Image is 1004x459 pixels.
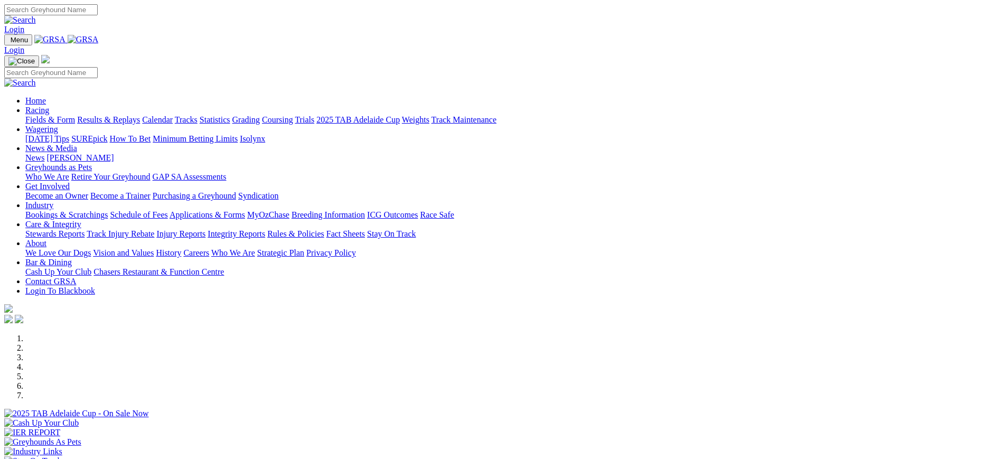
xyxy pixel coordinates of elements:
a: Vision and Values [93,248,154,257]
a: Weights [402,115,429,124]
a: 2025 TAB Adelaide Cup [316,115,400,124]
a: Care & Integrity [25,220,81,229]
a: Tracks [175,115,198,124]
a: Contact GRSA [25,277,76,286]
a: Login To Blackbook [25,286,95,295]
img: logo-grsa-white.png [4,304,13,313]
a: Schedule of Fees [110,210,167,219]
a: Fact Sheets [326,229,365,238]
img: logo-grsa-white.png [41,55,50,63]
a: Rules & Policies [267,229,324,238]
img: Search [4,78,36,88]
a: Cash Up Your Club [25,267,91,276]
img: IER REPORT [4,428,60,437]
a: Who We Are [211,248,255,257]
a: Become an Owner [25,191,88,200]
a: Trials [295,115,314,124]
div: About [25,248,1000,258]
a: How To Bet [110,134,151,143]
a: Retire Your Greyhound [71,172,151,181]
a: History [156,248,181,257]
img: GRSA [68,35,99,44]
div: Wagering [25,134,1000,144]
a: Chasers Restaurant & Function Centre [93,267,224,276]
a: Track Injury Rebate [87,229,154,238]
div: Care & Integrity [25,229,1000,239]
input: Search [4,67,98,78]
input: Search [4,4,98,15]
a: Track Maintenance [431,115,496,124]
img: GRSA [34,35,65,44]
img: Greyhounds As Pets [4,437,81,447]
a: Get Involved [25,182,70,191]
div: News & Media [25,153,1000,163]
a: Injury Reports [156,229,205,238]
a: News [25,153,44,162]
button: Toggle navigation [4,34,32,45]
div: Get Involved [25,191,1000,201]
a: SUREpick [71,134,107,143]
div: Racing [25,115,1000,125]
a: Strategic Plan [257,248,304,257]
a: [DATE] Tips [25,134,69,143]
span: Menu [11,36,28,44]
a: Statistics [200,115,230,124]
img: Search [4,15,36,25]
a: Results & Replays [77,115,140,124]
a: Greyhounds as Pets [25,163,92,172]
a: About [25,239,46,248]
img: Industry Links [4,447,62,456]
a: ICG Outcomes [367,210,418,219]
a: Minimum Betting Limits [153,134,238,143]
a: Breeding Information [292,210,365,219]
a: Login [4,45,24,54]
img: facebook.svg [4,315,13,323]
a: Isolynx [240,134,265,143]
a: We Love Our Dogs [25,248,91,257]
a: Coursing [262,115,293,124]
a: Purchasing a Greyhound [153,191,236,200]
a: Industry [25,201,53,210]
img: Cash Up Your Club [4,418,79,428]
a: Grading [232,115,260,124]
a: Applications & Forms [170,210,245,219]
img: Close [8,57,35,65]
div: Greyhounds as Pets [25,172,1000,182]
a: Syndication [238,191,278,200]
a: Racing [25,106,49,115]
a: Bar & Dining [25,258,72,267]
a: Calendar [142,115,173,124]
a: Become a Trainer [90,191,151,200]
a: Careers [183,248,209,257]
a: Privacy Policy [306,248,356,257]
a: GAP SA Assessments [153,172,227,181]
a: Race Safe [420,210,454,219]
a: Who We Are [25,172,69,181]
a: Fields & Form [25,115,75,124]
img: twitter.svg [15,315,23,323]
button: Toggle navigation [4,55,39,67]
div: Bar & Dining [25,267,1000,277]
a: Wagering [25,125,58,134]
a: Home [25,96,46,105]
div: Industry [25,210,1000,220]
a: MyOzChase [247,210,289,219]
a: [PERSON_NAME] [46,153,114,162]
a: Integrity Reports [208,229,265,238]
a: Stay On Track [367,229,416,238]
a: News & Media [25,144,77,153]
a: Bookings & Scratchings [25,210,108,219]
a: Login [4,25,24,34]
img: 2025 TAB Adelaide Cup - On Sale Now [4,409,149,418]
a: Stewards Reports [25,229,85,238]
